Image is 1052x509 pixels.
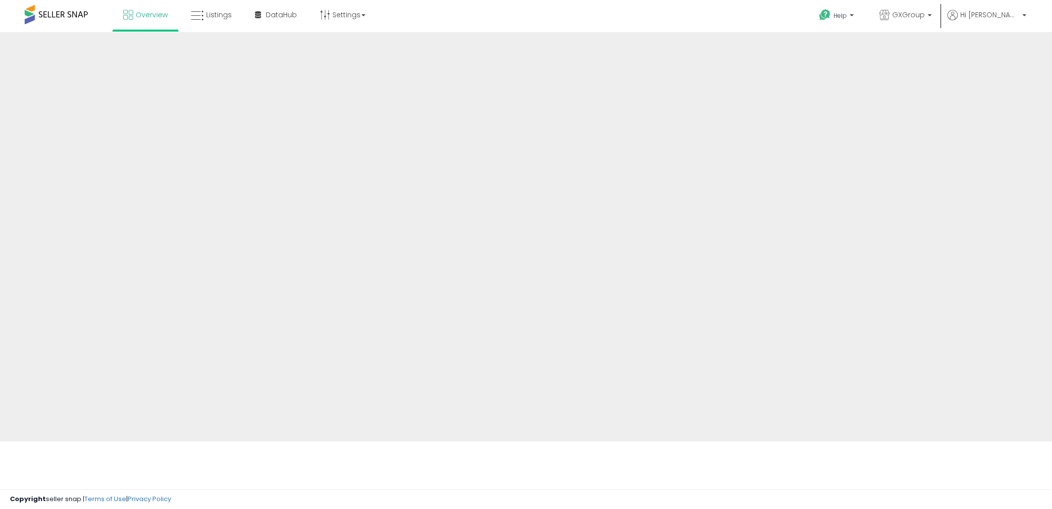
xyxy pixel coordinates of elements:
span: DataHub [266,10,297,20]
i: Get Help [819,9,831,21]
span: Overview [136,10,168,20]
a: Help [811,1,864,32]
span: GXGroup [892,10,925,20]
span: Listings [206,10,232,20]
span: Hi [PERSON_NAME] [960,10,1019,20]
a: Hi [PERSON_NAME] [947,10,1026,32]
span: Help [834,11,847,20]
